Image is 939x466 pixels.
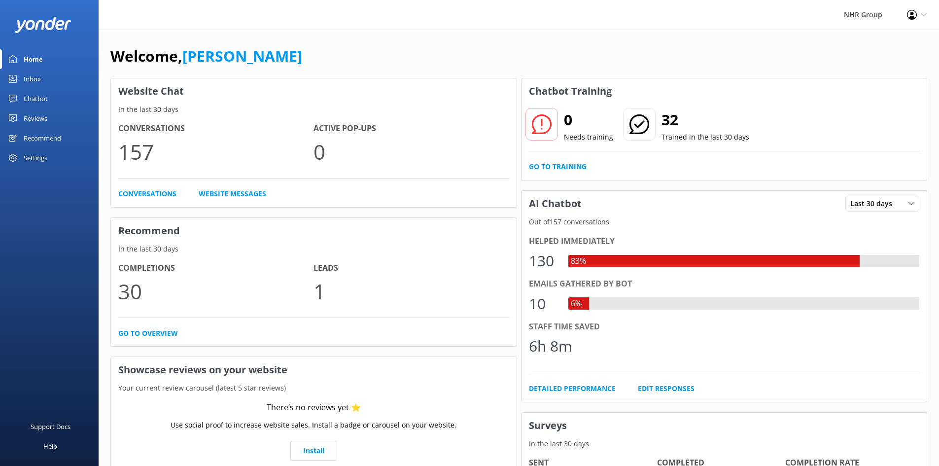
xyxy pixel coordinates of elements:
span: Last 30 days [850,198,898,209]
p: 0 [313,135,509,168]
div: Support Docs [31,417,70,436]
div: Recommend [24,128,61,148]
h3: Chatbot Training [522,78,619,104]
a: Install [290,441,337,461]
h4: Active Pop-ups [313,122,509,135]
div: Helped immediately [529,235,920,248]
h4: Conversations [118,122,313,135]
div: 10 [529,292,558,316]
h1: Welcome, [110,44,302,68]
h3: AI Chatbot [522,191,589,216]
p: In the last 30 days [111,104,517,115]
div: Emails gathered by bot [529,278,920,290]
div: Help [43,436,57,456]
div: Reviews [24,108,47,128]
h4: Completions [118,262,313,275]
h3: Surveys [522,413,927,438]
img: yonder-white-logo.png [15,17,71,33]
h3: Recommend [111,218,517,244]
p: Trained in the last 30 days [661,132,749,143]
a: Go to Training [529,161,587,172]
div: Home [24,49,43,69]
p: In the last 30 days [111,244,517,254]
div: Chatbot [24,89,48,108]
a: Go to overview [118,328,178,339]
div: Inbox [24,69,41,89]
p: Use social proof to increase website sales. Install a badge or carousel on your website. [171,420,456,430]
h3: Website Chat [111,78,517,104]
a: [PERSON_NAME] [182,46,302,66]
div: Settings [24,148,47,168]
h2: 0 [564,108,613,132]
p: Needs training [564,132,613,143]
div: 6% [568,297,584,310]
p: 157 [118,135,313,168]
div: There’s no reviews yet ⭐ [267,401,361,414]
div: 83% [568,255,589,268]
h3: Showcase reviews on your website [111,357,517,383]
a: Conversations [118,188,176,199]
a: Edit Responses [638,383,695,394]
p: Out of 157 conversations [522,216,927,227]
div: 6h 8m [529,334,572,358]
h2: 32 [661,108,749,132]
p: In the last 30 days [522,438,927,449]
p: Your current review carousel (latest 5 star reviews) [111,383,517,394]
a: Detailed Performance [529,383,616,394]
p: 1 [313,275,509,308]
h4: Leads [313,262,509,275]
div: Staff time saved [529,321,920,333]
a: Website Messages [199,188,266,199]
p: 30 [118,275,313,308]
div: 130 [529,249,558,273]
